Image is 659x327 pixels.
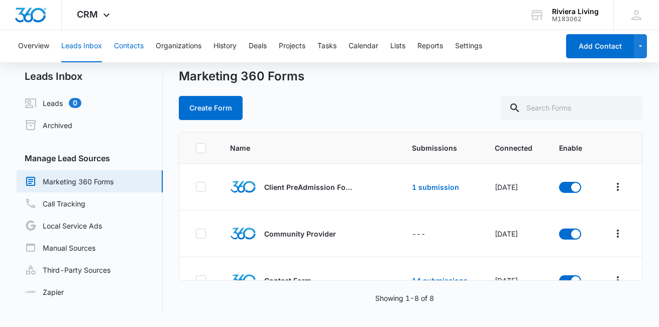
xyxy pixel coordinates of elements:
button: Tasks [317,30,337,62]
button: Overview [18,30,49,62]
a: Local Service Ads [25,220,102,232]
span: Connected [495,143,535,153]
span: Name [230,143,361,153]
button: Contacts [114,30,144,62]
button: Projects [279,30,305,62]
p: Community Provider [264,229,336,239]
button: Overflow Menu [610,179,626,195]
button: Deals [249,30,267,62]
a: Manual Sources [25,242,95,254]
span: Enable [559,143,584,153]
input: Search Forms [501,96,642,120]
button: Overflow Menu [610,272,626,288]
span: --- [412,230,425,238]
div: [DATE] [495,229,535,239]
button: Calendar [349,30,378,62]
a: Leads0 [25,97,81,109]
button: Lists [390,30,405,62]
span: CRM [77,9,98,20]
h3: Manage Lead Sources [17,152,163,164]
h2: Leads Inbox [17,69,163,84]
p: Contact Form [264,275,311,286]
button: Overflow Menu [610,226,626,242]
button: Reports [417,30,443,62]
span: Submissions [412,143,471,153]
button: History [213,30,237,62]
button: Settings [455,30,482,62]
a: Marketing 360 Forms [25,175,114,187]
a: Archived [25,119,72,131]
button: Leads Inbox [61,30,102,62]
div: account id [552,16,599,23]
a: Call Tracking [25,197,85,209]
div: [DATE] [495,275,535,286]
p: Client PreAdmission Form [264,182,355,192]
p: Showing 1-8 of 8 [375,293,434,303]
a: Third-Party Sources [25,264,111,276]
h1: Marketing 360 Forms [179,69,304,84]
div: [DATE] [495,182,535,192]
a: 14 submissions [412,276,468,285]
div: account name [552,8,599,16]
button: Organizations [156,30,201,62]
button: Create Form [179,96,243,120]
a: Zapier [25,287,64,297]
button: Add Contact [566,34,634,58]
a: 1 submission [412,183,459,191]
